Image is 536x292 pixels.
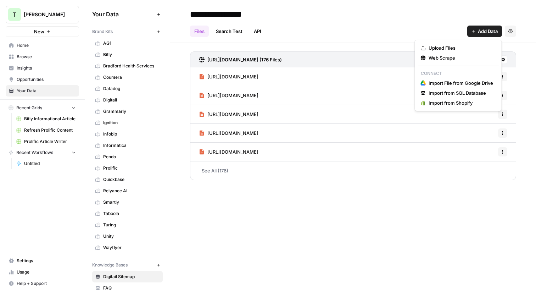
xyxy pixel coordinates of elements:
[212,26,247,37] a: Search Test
[478,28,498,35] span: Add Data
[17,258,76,264] span: Settings
[190,161,516,180] a: See All (176)
[24,138,76,145] span: Prolific Article Writer
[103,274,160,280] span: Digitail Sitemap
[34,28,44,35] span: New
[92,60,163,72] a: Bradford Health Services
[103,154,160,160] span: Pendo
[103,97,160,103] span: Digitail
[6,40,79,51] a: Home
[92,72,163,83] a: Coursera
[250,26,266,37] a: API
[17,269,76,275] span: Usage
[16,105,42,111] span: Recent Grids
[415,40,502,111] div: Add Data
[24,11,67,18] span: [PERSON_NAME]
[6,74,79,85] a: Opportunities
[207,130,258,137] span: [URL][DOMAIN_NAME]
[199,86,258,105] a: [URL][DOMAIN_NAME]
[103,131,160,137] span: Infobip
[103,51,160,58] span: Bitly
[17,88,76,94] span: Your Data
[103,233,160,239] span: Unity
[6,103,79,113] button: Recent Grids
[17,280,76,287] span: Help + Support
[24,160,76,167] span: Untitled
[103,108,160,115] span: Grammarly
[103,188,160,194] span: Relyance AI
[92,151,163,162] a: Pendo
[13,136,79,147] a: Prolific Article Writer
[199,124,258,142] a: [URL][DOMAIN_NAME]
[92,262,128,268] span: Knowledge Bases
[92,197,163,208] a: Smartly
[103,63,160,69] span: Bradford Health Services
[207,73,258,80] span: [URL][DOMAIN_NAME]
[6,255,79,266] a: Settings
[207,148,258,155] span: [URL][DOMAIN_NAME]
[103,165,160,171] span: Prolific
[103,74,160,81] span: Coursera
[103,120,160,126] span: Ignition
[103,86,160,92] span: Datadog
[103,210,160,217] span: Taboola
[103,40,160,46] span: AG1
[467,26,502,37] button: Add Data
[13,10,16,19] span: T
[207,92,258,99] span: [URL][DOMAIN_NAME]
[190,26,209,37] a: Files
[92,208,163,219] a: Taboola
[92,83,163,94] a: Datadog
[6,85,79,97] a: Your Data
[16,149,53,156] span: Recent Workflows
[92,38,163,49] a: AG1
[207,56,282,63] h3: [URL][DOMAIN_NAME] (176 Files)
[6,26,79,37] button: New
[92,140,163,151] a: Informatica
[13,113,79,125] a: Bitly Informational Article
[199,143,258,161] a: [URL][DOMAIN_NAME]
[429,54,493,61] span: Web Scrape
[199,67,258,86] a: [URL][DOMAIN_NAME]
[6,62,79,74] a: Insights
[429,44,493,51] span: Upload Files
[6,278,79,289] button: Help + Support
[17,42,76,49] span: Home
[92,117,163,128] a: Ignition
[92,271,163,282] a: Digitail Sitemap
[103,285,160,291] span: FAQ
[103,244,160,251] span: Wayflyer
[17,65,76,71] span: Insights
[92,162,163,174] a: Prolific
[92,28,113,35] span: Brand Kits
[92,106,163,117] a: Grammarly
[103,176,160,183] span: Quickbase
[429,89,493,97] span: Import from SQL Database
[13,125,79,136] a: Refresh Prolific Content
[6,6,79,23] button: Workspace: Travis Demo
[92,185,163,197] a: Relyance AI
[92,242,163,253] a: Wayflyer
[103,222,160,228] span: Turing
[92,219,163,231] a: Turing
[429,79,493,87] span: Import File from Google Drive
[92,231,163,242] a: Unity
[92,128,163,140] a: Infobip
[92,49,163,60] a: Bitly
[199,52,282,67] a: [URL][DOMAIN_NAME] (176 Files)
[418,69,499,78] p: Connect
[92,94,163,106] a: Digitail
[17,76,76,83] span: Opportunities
[24,116,76,122] span: Bitly Informational Article
[6,51,79,62] a: Browse
[13,158,79,169] a: Untitled
[199,105,258,123] a: [URL][DOMAIN_NAME]
[6,266,79,278] a: Usage
[429,99,493,106] span: Import from Shopify
[92,174,163,185] a: Quickbase
[103,199,160,205] span: Smartly
[24,127,76,133] span: Refresh Prolific Content
[17,54,76,60] span: Browse
[207,111,258,118] span: [URL][DOMAIN_NAME]
[92,10,154,18] span: Your Data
